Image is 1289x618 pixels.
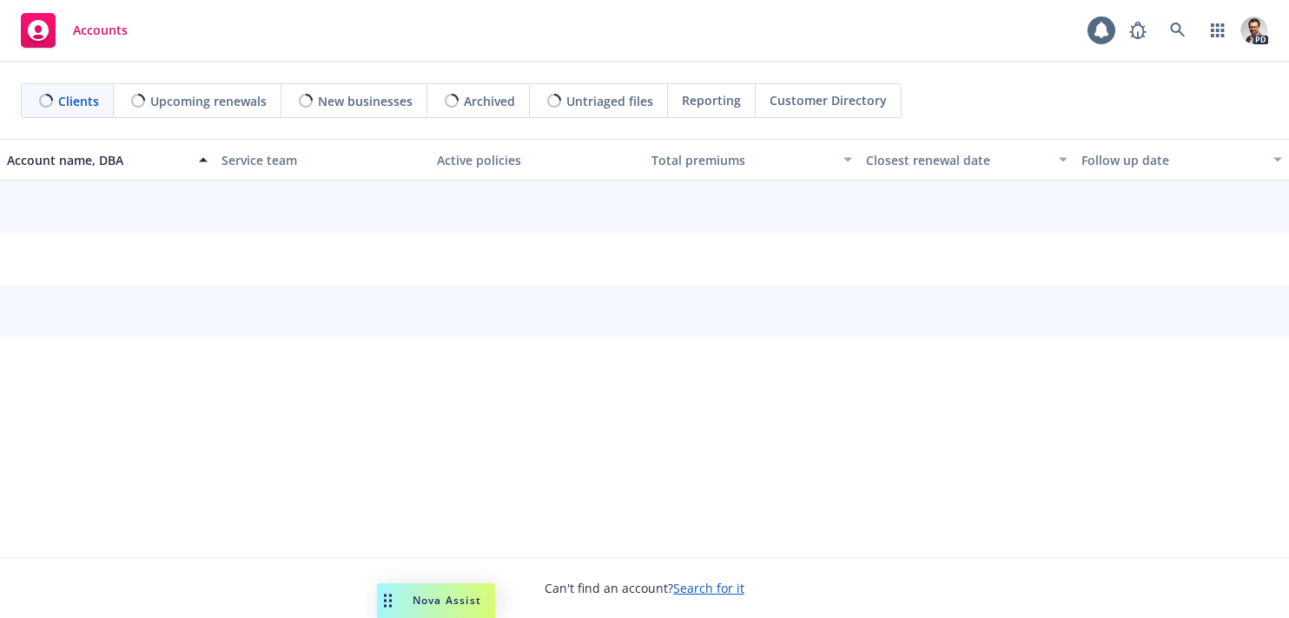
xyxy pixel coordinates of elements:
span: Untriaged files [566,92,653,110]
div: Drag to move [377,583,399,618]
span: Upcoming renewals [150,92,267,110]
button: Total premiums [644,139,859,181]
button: Service team [215,139,429,181]
div: Closest renewal date [866,151,1048,169]
span: Archived [464,92,515,110]
a: Switch app [1200,13,1235,48]
button: Nova Assist [377,583,495,618]
a: Search [1160,13,1195,48]
a: Search for it [673,580,744,596]
span: Customer Directory [770,91,887,109]
div: Service team [221,151,422,169]
span: Accounts [73,23,128,37]
button: Closest renewal date [859,139,1074,181]
span: Reporting [682,91,741,109]
span: Nova Assist [413,593,481,608]
a: Report a Bug [1120,13,1155,48]
span: Can't find an account? [545,579,744,597]
a: Accounts [14,6,135,55]
span: New businesses [318,92,413,110]
div: Account name, DBA [7,151,188,169]
img: photo [1240,16,1268,44]
button: Active policies [430,139,644,181]
div: Total premiums [651,151,833,169]
div: Active policies [437,151,638,169]
span: Clients [58,92,99,110]
button: Follow up date [1074,139,1289,181]
div: Follow up date [1081,151,1263,169]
